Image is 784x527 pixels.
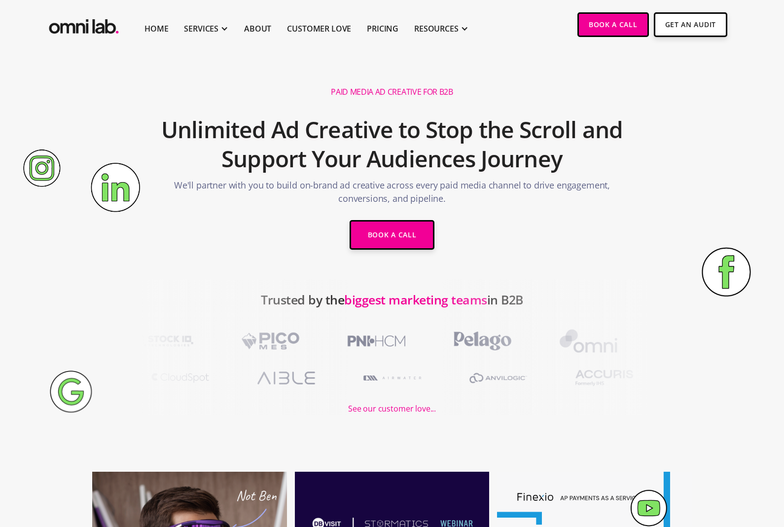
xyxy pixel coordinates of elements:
a: home [47,12,121,37]
a: Home [144,23,168,35]
h1: Paid Media Ad Creative for B2B [331,87,453,97]
a: Customer Love [287,23,351,35]
a: Book a Call [577,12,649,37]
a: About [244,23,271,35]
a: Get An Audit [654,12,727,37]
div: RESOURCES [414,23,459,35]
div: See our customer love... [348,402,436,415]
p: We'll partner with you to build on-brand ad creative across every paid media channel to drive eng... [157,179,627,210]
a: Book a Call [350,220,435,250]
span: biggest marketing teams [344,291,487,308]
img: A1RWATER [349,364,435,392]
img: Omni Lab: B2B SaaS Demand Generation Agency [47,12,121,37]
div: SERVICES [184,23,218,35]
img: PNI [333,327,419,355]
h2: Unlimited Ad Creative to Stop the Scroll and Support Your Audiences Journey [157,110,627,179]
iframe: Chat Widget [606,413,784,527]
a: See our customer love... [348,392,436,415]
a: Pricing [367,23,398,35]
h2: Trusted by the in B2B [261,287,523,327]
